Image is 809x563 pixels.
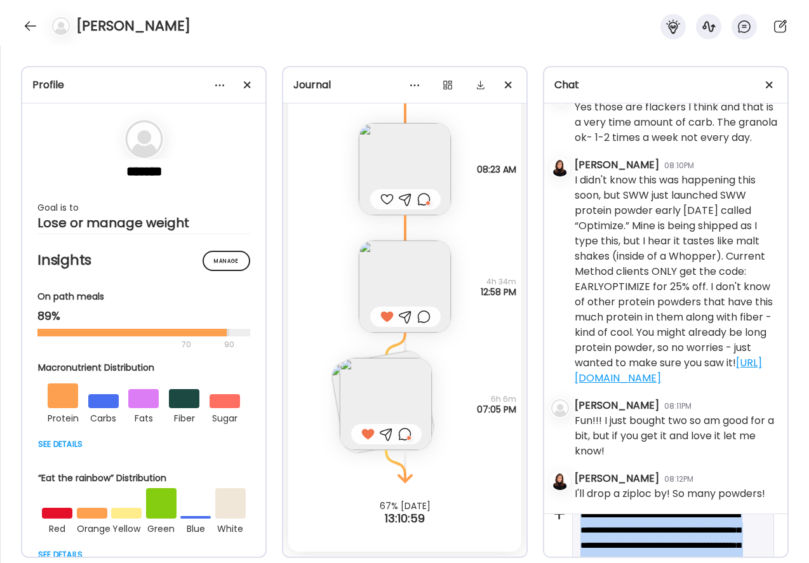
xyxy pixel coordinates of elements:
[477,404,516,414] span: 07:05 PM
[38,361,250,374] div: Macronutrient Distribution
[88,408,119,426] div: carbs
[481,277,516,287] span: 4h 34m
[32,77,255,93] div: Profile
[215,519,246,536] div: white
[37,308,250,324] div: 89%
[664,474,693,485] div: 08:12PM
[477,164,516,175] span: 08:23 AM
[146,519,177,536] div: green
[477,394,516,404] span: 6h 6m
[48,408,78,426] div: protein
[551,399,569,417] img: bg-avatar-default.svg
[575,157,659,173] div: [PERSON_NAME]
[481,287,516,297] span: 12:58 PM
[575,486,765,501] div: I'll drop a ziploc by! So many powders!
[77,519,107,536] div: orange
[664,401,692,412] div: 08:11PM
[38,472,250,485] div: “Eat the rainbow” Distribution
[203,251,250,271] div: Manage
[76,16,191,36] h4: [PERSON_NAME]
[575,471,659,486] div: [PERSON_NAME]
[37,290,250,303] div: On path meals
[293,77,516,93] div: Journal
[125,120,163,158] img: bg-avatar-default.svg
[575,398,659,413] div: [PERSON_NAME]
[37,200,250,215] div: Goal is to
[37,251,250,270] h2: Insights
[37,337,220,352] div: 70
[128,408,159,426] div: fats
[169,408,199,426] div: fiber
[37,215,250,230] div: Lose or manage weight
[551,472,569,490] img: avatars%2FfptQNShTjgNZWdF0DaXs92OC25j2
[554,77,777,93] div: Chat
[52,17,70,35] img: bg-avatar-default.svg
[180,519,211,536] div: blue
[283,511,526,526] div: 13:10:59
[340,358,432,450] img: images%2Fl67D44Vthpd089YgrxJ7KX67eLv2%2FPc5vTbb3AuVLQVwRvqFU%2FXtw70xguT0inYtXJBpkJ_240
[359,241,451,333] img: images%2Fl67D44Vthpd089YgrxJ7KX67eLv2%2FLr3dQm0ax3lSwYQKWotC%2F4XjeWadZRGWjmt343S4n_240
[283,501,526,511] div: 67% [DATE]
[575,413,777,459] div: Fun!!! I just bought two so am good for a bit, but if you get it and love it let me know!
[575,355,762,385] a: [URL][DOMAIN_NAME]
[210,408,240,426] div: sugar
[575,100,777,145] div: Yes those are flackers I think and that is a very time amount of carb. The granola ok- 1-2 times ...
[42,519,72,536] div: red
[111,519,142,536] div: yellow
[575,173,777,386] div: I didn't know this was happening this soon, but SWW just launched SWW protein powder early [DATE]...
[551,159,569,176] img: avatars%2FfptQNShTjgNZWdF0DaXs92OC25j2
[359,123,451,215] img: images%2Fl67D44Vthpd089YgrxJ7KX67eLv2%2Fj0uLcNXHQjRtMrHJd53X%2Fiqzp4reWqrJlUsJUfH05_240
[664,160,694,171] div: 08:10PM
[223,337,236,352] div: 90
